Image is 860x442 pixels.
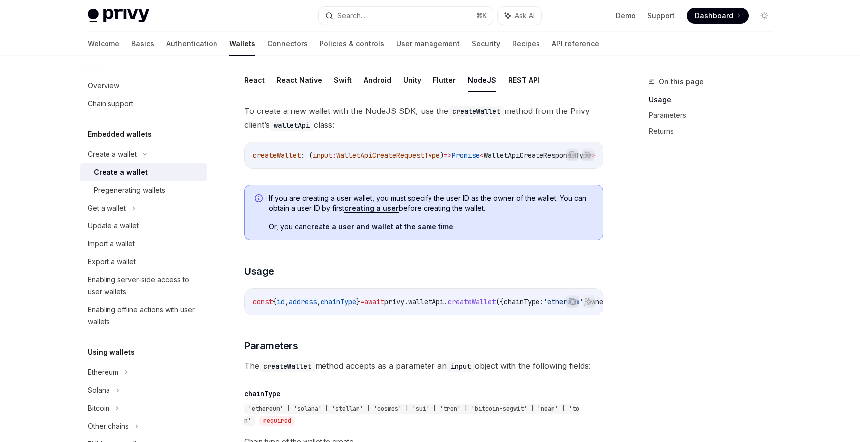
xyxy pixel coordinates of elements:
button: Swift [334,68,352,92]
div: Overview [88,80,119,92]
a: Authentication [166,32,217,56]
h5: Embedded wallets [88,128,152,140]
button: Ask AI [582,148,595,161]
a: Import a wallet [80,235,207,253]
div: Import a wallet [88,238,135,250]
span: ) [440,151,444,160]
div: Get a wallet [88,202,126,214]
span: WalletApiCreateResponseType [484,151,591,160]
div: Other chains [88,420,129,432]
a: Pregenerating wallets [80,181,207,199]
a: Dashboard [687,8,749,24]
a: Security [472,32,500,56]
a: Welcome [88,32,119,56]
a: Recipes [512,32,540,56]
a: creating a user [344,204,399,213]
span: 'ethereum' | 'solana' | 'stellar' | 'cosmos' | 'sui' | 'tron' | 'bitcoin-segwit' | 'near' | 'ton' [244,405,579,425]
a: Create a wallet [80,163,207,181]
span: input [313,151,332,160]
code: createWallet [448,106,504,117]
span: { [273,297,277,306]
button: REST API [508,68,539,92]
code: input [447,361,475,372]
div: Enabling offline actions with user wallets [88,304,201,328]
a: API reference [552,32,599,56]
img: light logo [88,9,149,23]
a: Support [647,11,675,21]
a: Connectors [267,32,308,56]
a: Update a wallet [80,217,207,235]
span: . [444,297,448,306]
a: Basics [131,32,154,56]
span: < [480,151,484,160]
div: Update a wallet [88,220,139,232]
span: . [404,297,408,306]
a: Usage [649,92,780,108]
span: To create a new wallet with the NodeJS SDK, use the method from the Privy client’s class: [244,104,603,132]
a: create a user and wallet at the same time [307,222,453,231]
span: ⌘ K [476,12,487,20]
button: Flutter [433,68,456,92]
div: Export a wallet [88,256,136,268]
div: Create a wallet [88,148,137,160]
span: On this page [659,76,704,88]
span: id [277,297,285,306]
span: WalletApiCreateRequestType [336,151,440,160]
div: required [259,416,295,426]
a: Wallets [229,32,255,56]
button: NodeJS [468,68,496,92]
div: Solana [88,384,110,396]
div: Enabling server-side access to user wallets [88,274,201,298]
span: } [356,297,360,306]
div: Ethereum [88,366,118,378]
a: Returns [649,123,780,139]
code: walletApi [270,120,314,131]
button: Android [364,68,391,92]
span: = [360,297,364,306]
a: Export a wallet [80,253,207,271]
span: privy [384,297,404,306]
button: Copy the contents from the code block [566,295,579,308]
a: Enabling offline actions with user wallets [80,301,207,331]
span: chainType: [504,297,543,306]
div: Bitcoin [88,402,109,414]
span: : ( [301,151,313,160]
div: Pregenerating wallets [94,184,165,196]
span: createWallet [253,151,301,160]
span: Parameters [244,339,298,353]
span: Promise [452,151,480,160]
a: Chain support [80,95,207,112]
a: User management [396,32,460,56]
button: Ask AI [582,295,595,308]
span: Ask AI [515,11,535,21]
button: React [244,68,265,92]
a: Demo [616,11,636,21]
button: Unity [403,68,421,92]
span: If you are creating a user wallet, you must specify the user ID as the owner of the wallet. You c... [269,193,593,213]
span: createWallet [448,297,496,306]
code: createWallet [259,361,315,372]
div: Create a wallet [94,166,148,178]
a: Policies & controls [320,32,384,56]
button: React Native [277,68,322,92]
span: 'ethereum' [543,297,583,306]
h5: Using wallets [88,346,135,358]
span: chainType [321,297,356,306]
button: Ask AI [498,7,541,25]
span: , [285,297,289,306]
span: , [317,297,321,306]
a: Parameters [649,108,780,123]
span: ({ [496,297,504,306]
button: Toggle dark mode [756,8,772,24]
span: owner: [587,297,611,306]
span: => [444,151,452,160]
span: walletApi [408,297,444,306]
div: chainType [244,389,280,399]
span: const [253,297,273,306]
span: address [289,297,317,306]
a: Enabling server-side access to user wallets [80,271,207,301]
span: : [332,151,336,160]
div: Chain support [88,98,133,110]
span: Dashboard [695,11,733,21]
button: Copy the contents from the code block [566,148,579,161]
